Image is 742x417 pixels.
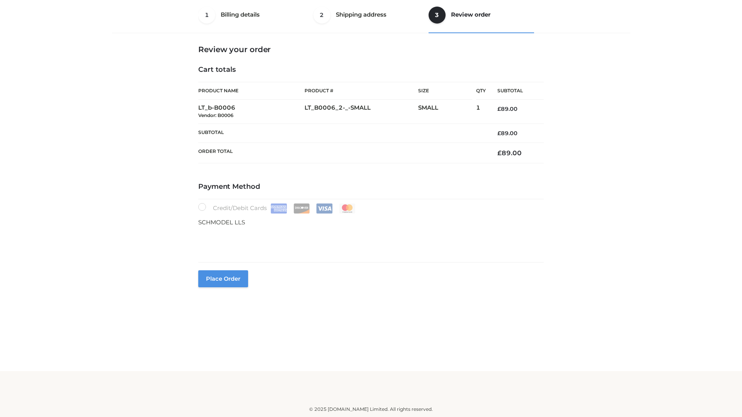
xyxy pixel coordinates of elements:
[293,203,310,214] img: Discover
[486,82,544,100] th: Subtotal
[497,130,501,137] span: £
[198,45,544,54] h3: Review your order
[198,112,233,118] small: Vendor: B0006
[198,270,248,287] button: Place order
[271,203,287,214] img: Amex
[339,203,356,214] img: Mastercard
[497,149,502,157] span: £
[497,130,517,137] bdi: 89.00
[305,82,418,100] th: Product #
[198,124,486,142] th: Subtotal
[497,105,501,112] span: £
[197,225,542,254] iframe: Secure payment input frame
[198,100,305,124] td: LT_b-B0006
[198,217,544,227] p: SCHMODEL LLS
[198,82,305,100] th: Product Name
[316,203,333,214] img: Visa
[305,100,418,124] td: LT_B0006_2-_-SMALL
[115,405,627,413] div: © 2025 [DOMAIN_NAME] Limited. All rights reserved.
[198,66,544,74] h4: Cart totals
[418,100,476,124] td: SMALL
[497,149,522,157] bdi: 89.00
[476,82,486,100] th: Qty
[476,100,486,124] td: 1
[497,105,517,112] bdi: 89.00
[418,82,472,100] th: Size
[198,143,486,163] th: Order Total
[198,203,356,214] label: Credit/Debit Cards
[198,183,544,191] h4: Payment Method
